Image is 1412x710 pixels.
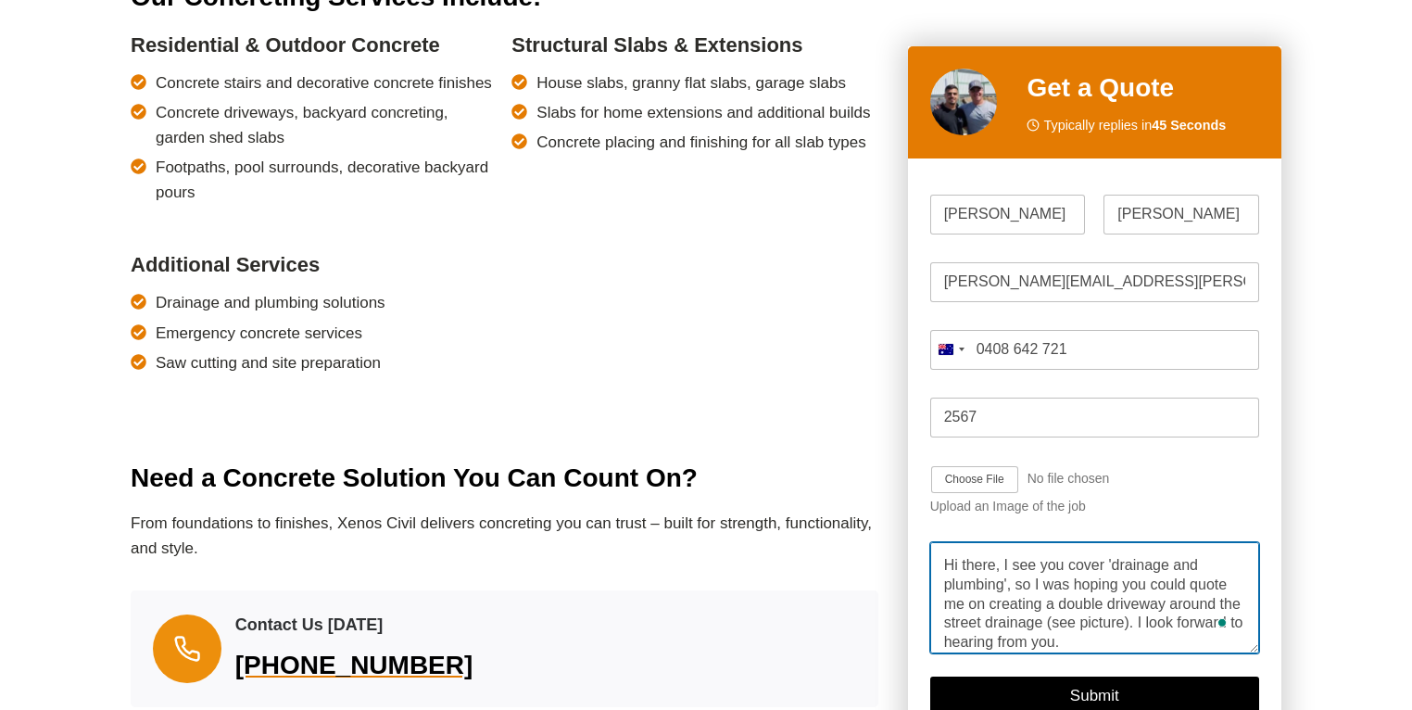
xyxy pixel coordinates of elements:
[235,646,602,685] a: [PHONE_NUMBER]
[536,70,846,95] span: House slabs, granny flat slabs, garage slabs
[930,398,1259,437] input: Post Code: E.g 2000
[131,30,497,60] h4: Residential & Outdoor Concrete
[156,350,381,375] span: Saw cutting and site preparation
[1043,115,1226,136] span: Typically replies in
[131,249,497,280] h4: Additional Services
[235,613,602,638] h6: Contact Us [DATE]
[156,100,497,150] span: Concrete driveways, backyard concreting, garden shed slabs
[156,290,385,315] span: Drainage and plumbing solutions
[1103,195,1259,235] input: Last Name
[156,70,492,95] span: Concrete stairs and decorative concrete finishes
[511,30,877,60] h4: Structural Slabs & Extensions
[131,463,698,492] strong: Need a Concrete Solution You Can Count On?
[1152,118,1226,133] strong: 45 Seconds
[930,262,1259,302] input: Email
[930,195,1086,235] input: First Name
[156,155,497,205] span: Footpaths, pool surrounds, decorative backyard pours
[930,500,1259,515] div: Upload an Image of the job
[1027,69,1259,108] h2: Get a Quote
[930,330,971,370] button: Selected country
[930,543,1259,654] textarea: To enrich screen reader interactions, please activate Accessibility in Grammarly extension settings
[930,330,1259,370] input: Mobile
[536,100,870,125] span: Slabs for home extensions and additional builds
[131,511,878,561] p: From foundations to finishes, Xenos Civil delivers concreting you can trust – built for strength,...
[156,321,362,346] span: Emergency concrete services
[536,130,865,155] span: Concrete placing and finishing for all slab types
